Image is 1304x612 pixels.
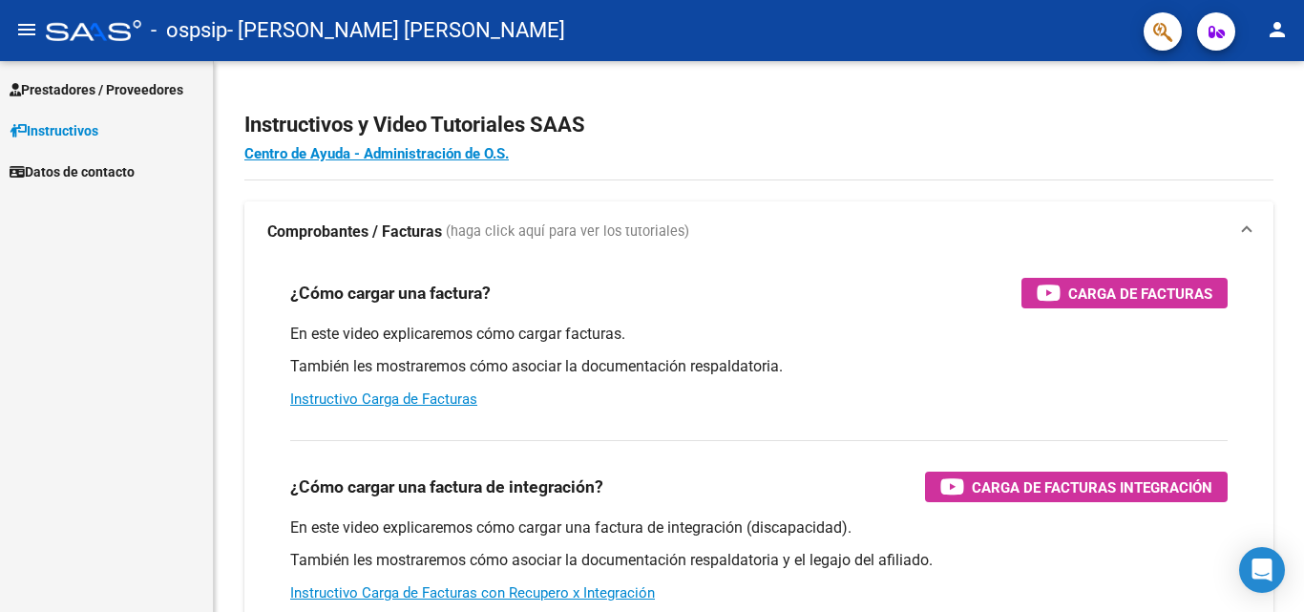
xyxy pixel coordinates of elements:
mat-expansion-panel-header: Comprobantes / Facturas (haga click aquí para ver los tutoriales) [244,201,1273,263]
a: Centro de Ayuda - Administración de O.S. [244,145,509,162]
span: - [PERSON_NAME] [PERSON_NAME] [227,10,565,52]
h3: ¿Cómo cargar una factura de integración? [290,474,603,500]
span: Prestadores / Proveedores [10,79,183,100]
a: Instructivo Carga de Facturas [290,390,477,408]
strong: Comprobantes / Facturas [267,222,442,243]
span: (haga click aquí para ver los tutoriales) [446,222,689,243]
p: También les mostraremos cómo asociar la documentación respaldatoria. [290,356,1228,377]
h2: Instructivos y Video Tutoriales SAAS [244,107,1273,143]
mat-icon: person [1266,18,1289,41]
span: - ospsip [151,10,227,52]
p: En este video explicaremos cómo cargar una factura de integración (discapacidad). [290,517,1228,538]
button: Carga de Facturas Integración [925,472,1228,502]
mat-icon: menu [15,18,38,41]
span: Carga de Facturas [1068,282,1212,306]
div: Open Intercom Messenger [1239,547,1285,593]
a: Instructivo Carga de Facturas con Recupero x Integración [290,584,655,601]
h3: ¿Cómo cargar una factura? [290,280,491,306]
p: También les mostraremos cómo asociar la documentación respaldatoria y el legajo del afiliado. [290,550,1228,571]
button: Carga de Facturas [1021,278,1228,308]
p: En este video explicaremos cómo cargar facturas. [290,324,1228,345]
span: Carga de Facturas Integración [972,475,1212,499]
span: Instructivos [10,120,98,141]
span: Datos de contacto [10,161,135,182]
